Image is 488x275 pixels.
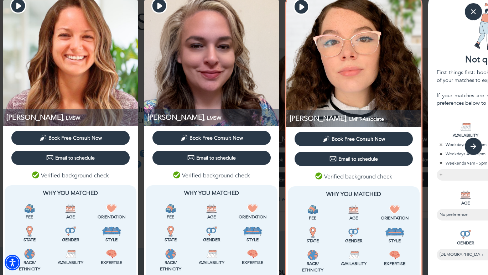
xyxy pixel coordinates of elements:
[165,226,176,237] img: State
[65,249,76,259] img: Availability
[11,151,130,165] button: Email to schedule
[234,259,272,266] p: Expertise
[206,203,217,214] img: Age
[389,204,400,215] img: Orientation
[51,237,89,243] p: Gender
[307,250,318,260] img: Race/<br />Ethnicity
[243,226,263,237] img: Style
[46,154,95,161] div: Email to schedule
[151,214,190,220] p: Fee
[334,238,373,244] p: Gender
[10,189,131,197] p: Why You Matched
[294,215,332,221] p: Fee
[192,214,230,220] p: Age
[294,190,414,198] p: Why You Matched
[204,115,221,121] span: , LMSW
[190,135,243,141] span: Book Free Consult Now
[51,259,89,266] p: Availability
[376,215,414,221] p: Orientation
[192,259,230,266] p: Availability
[460,121,471,132] img: AVAILABILITY
[294,238,332,244] p: State
[348,227,359,238] img: Gender
[106,249,117,259] img: Expertise
[106,203,117,214] img: Orientation
[65,226,76,237] img: Gender
[93,237,131,243] p: Style
[460,189,471,200] img: AGE
[165,203,176,214] img: Fee
[307,227,318,238] img: State
[147,113,279,122] p: LMSW
[334,215,373,221] p: Age
[376,260,414,267] p: Expertise
[151,189,272,197] p: Why You Matched
[334,260,373,267] p: Availability
[152,151,271,165] button: Email to schedule
[206,249,217,259] img: Availability
[10,214,48,220] p: Fee
[63,115,80,121] span: , LMSW
[187,154,236,161] div: Email to schedule
[151,259,190,272] p: Race/ Ethnicity
[93,259,131,266] p: Expertise
[51,214,89,220] p: Age
[32,171,109,180] p: Verified background check
[290,114,421,123] p: LMFT-Associate
[234,237,272,243] p: Style
[307,204,318,215] img: Fee
[329,155,378,162] div: Email to schedule
[24,226,35,237] img: State
[173,171,250,180] p: Verified background check
[389,250,400,260] img: Expertise
[348,250,359,260] img: Availability
[206,226,217,237] img: Gender
[315,172,392,181] p: Verified background check
[332,136,385,142] span: Book Free Consult Now
[348,204,359,215] img: Age
[376,238,414,244] p: Style
[192,237,230,243] p: Gender
[151,226,190,243] div: This provider is licensed to work in your state.
[295,132,413,146] button: Book Free Consult Now
[6,113,138,122] p: LMSW
[24,203,35,214] img: Fee
[48,135,102,141] span: Book Free Consult Now
[10,237,48,243] p: State
[385,227,405,238] img: Style
[102,226,121,237] img: Style
[295,152,413,166] button: Email to schedule
[294,260,332,273] p: Race/ Ethnicity
[24,249,35,259] img: Race/<br />Ethnicity
[10,226,48,243] div: This provider is licensed to work in your state.
[247,249,258,259] img: Expertise
[165,249,176,259] img: Race/<br />Ethnicity
[5,255,20,270] div: Accessibility Menu
[11,131,130,145] button: Book Free Consult Now
[10,259,48,272] p: Race/ Ethnicity
[460,229,471,240] img: GENDER
[247,203,258,214] img: Orientation
[152,131,271,145] button: Book Free Consult Now
[151,237,190,243] p: State
[65,203,76,214] img: Age
[93,214,131,220] p: Orientation
[346,116,384,123] span: , LMFT-Associate
[234,214,272,220] p: Orientation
